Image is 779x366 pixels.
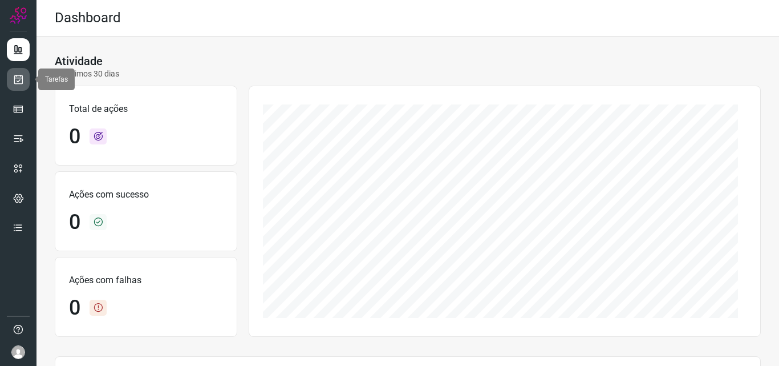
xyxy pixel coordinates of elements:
[11,345,25,359] img: avatar-user-boy.jpg
[69,296,80,320] h1: 0
[69,124,80,149] h1: 0
[10,7,27,24] img: Logo
[69,210,80,235] h1: 0
[69,188,223,202] p: Ações com sucesso
[55,68,119,80] p: Últimos 30 dias
[69,274,223,287] p: Ações com falhas
[69,102,223,116] p: Total de ações
[55,54,103,68] h3: Atividade
[55,10,121,26] h2: Dashboard
[45,75,68,83] span: Tarefas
